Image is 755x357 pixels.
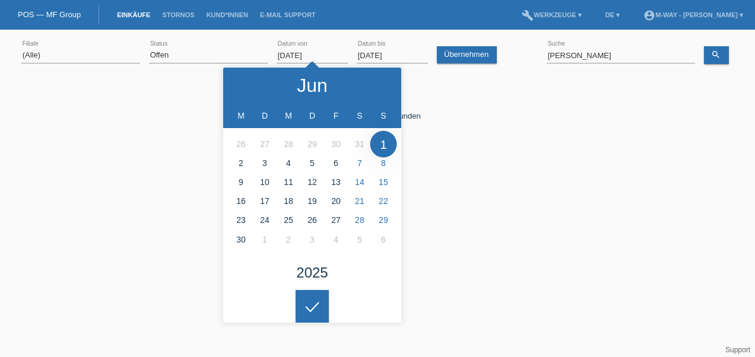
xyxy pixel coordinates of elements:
[201,11,254,18] a: Kund*innen
[156,11,200,18] a: Stornos
[725,346,750,354] a: Support
[111,11,156,18] a: Einkäufe
[437,46,497,63] a: Übernehmen
[711,50,721,59] i: search
[637,11,749,18] a: account_circlem-way - [PERSON_NAME] ▾
[254,11,322,18] a: E-Mail Support
[516,11,588,18] a: buildWerkzeuge ▾
[522,9,534,21] i: build
[599,11,626,18] a: DE ▾
[296,266,328,280] div: 2025
[643,9,655,21] i: account_circle
[704,46,729,64] a: search
[297,76,328,95] div: Jun
[18,10,81,19] a: POS — MF Group
[21,94,734,120] div: Keine Einkäufe gefunden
